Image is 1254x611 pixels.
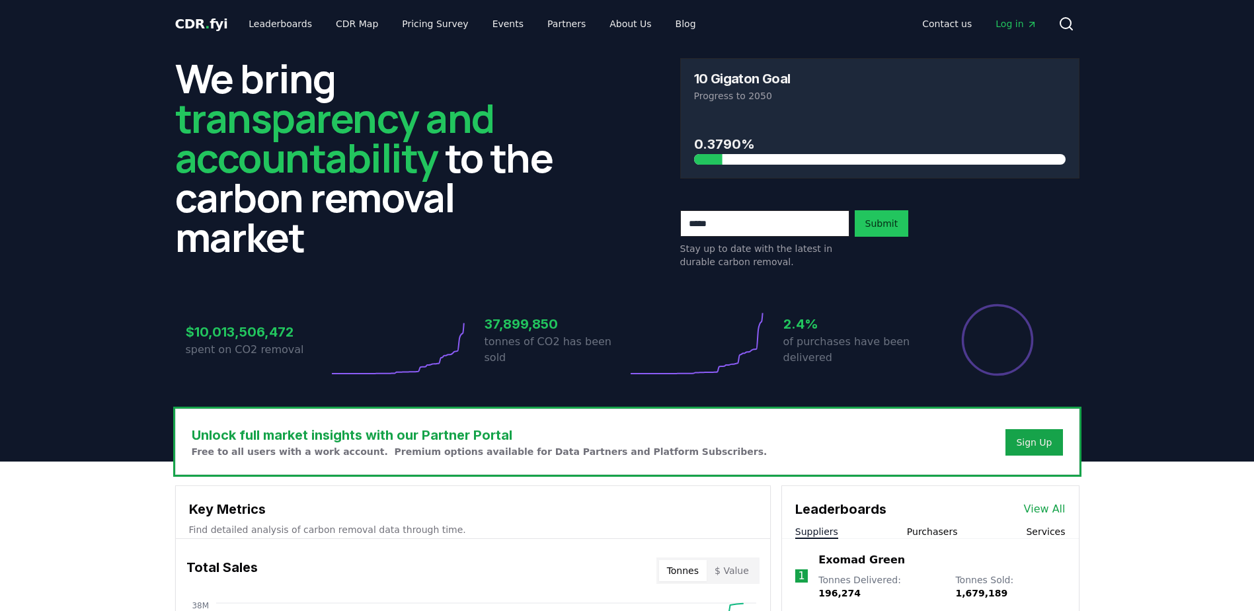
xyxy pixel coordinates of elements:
a: View All [1024,501,1066,517]
button: Suppliers [795,525,838,538]
a: Exomad Green [818,552,905,568]
button: Purchasers [907,525,958,538]
h3: Total Sales [186,557,258,584]
p: spent on CO2 removal [186,342,329,358]
span: Log in [996,17,1037,30]
tspan: 38M [192,601,209,610]
button: Sign Up [1005,429,1062,456]
a: Partners [537,12,596,36]
a: Events [482,12,534,36]
p: tonnes of CO2 has been sold [485,334,627,366]
p: Free to all users with a work account. Premium options available for Data Partners and Platform S... [192,445,767,458]
a: Log in [985,12,1047,36]
p: 1 [798,568,804,584]
h3: Leaderboards [795,499,886,519]
div: Percentage of sales delivered [960,303,1035,377]
h3: Key Metrics [189,499,757,519]
p: Tonnes Sold : [955,573,1065,600]
button: Submit [855,210,909,237]
a: Contact us [912,12,982,36]
h3: Unlock full market insights with our Partner Portal [192,425,767,445]
a: Pricing Survey [391,12,479,36]
button: $ Value [707,560,757,581]
a: Sign Up [1016,436,1052,449]
h3: 10 Gigaton Goal [694,72,791,85]
a: About Us [599,12,662,36]
p: Progress to 2050 [694,89,1066,102]
p: of purchases have been delivered [783,334,926,366]
nav: Main [238,12,706,36]
h3: 37,899,850 [485,314,627,334]
a: Blog [665,12,707,36]
button: Tonnes [659,560,707,581]
a: CDR Map [325,12,389,36]
p: Stay up to date with the latest in durable carbon removal. [680,242,849,268]
nav: Main [912,12,1047,36]
a: Leaderboards [238,12,323,36]
h3: $10,013,506,472 [186,322,329,342]
span: . [205,16,210,32]
span: CDR fyi [175,16,228,32]
button: Services [1026,525,1065,538]
h3: 2.4% [783,314,926,334]
span: 196,274 [818,588,861,598]
h2: We bring to the carbon removal market [175,58,574,257]
span: transparency and accountability [175,91,494,184]
span: 1,679,189 [955,588,1007,598]
p: Find detailed analysis of carbon removal data through time. [189,523,757,536]
h3: 0.3790% [694,134,1066,154]
p: Tonnes Delivered : [818,573,942,600]
a: CDR.fyi [175,15,228,33]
